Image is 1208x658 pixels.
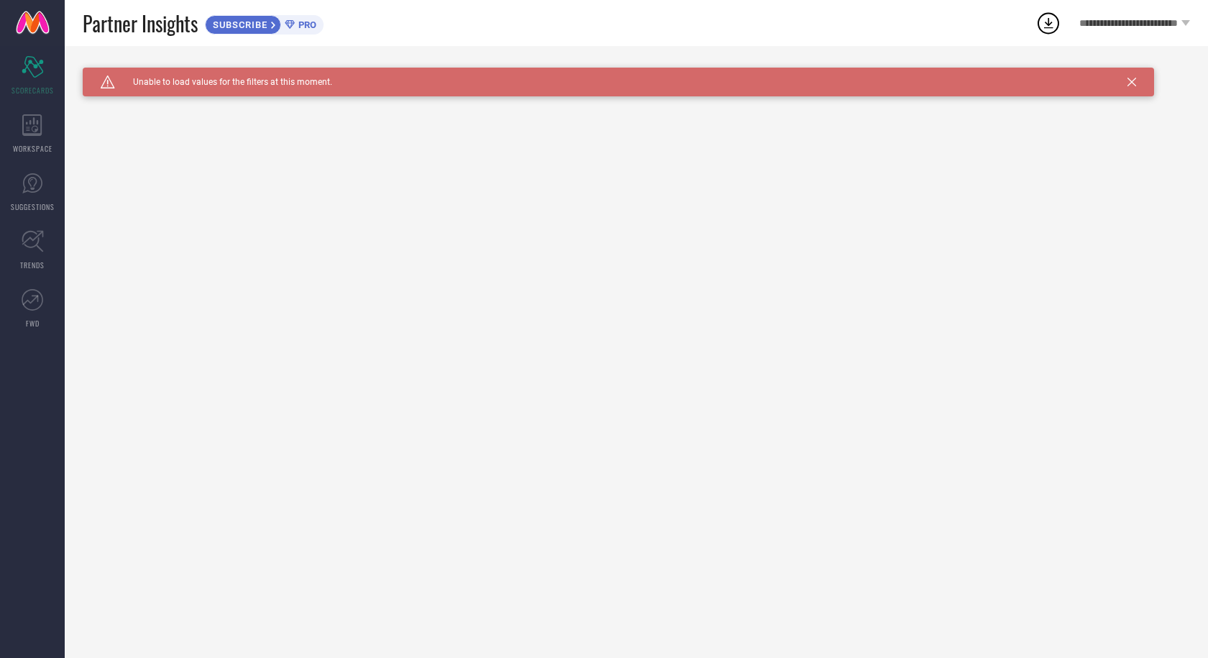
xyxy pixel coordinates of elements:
span: FWD [26,318,40,329]
span: WORKSPACE [13,143,52,154]
div: Open download list [1035,10,1061,36]
span: SUBSCRIBE [206,19,271,30]
span: PRO [295,19,316,30]
span: SUGGESTIONS [11,201,55,212]
a: SUBSCRIBEPRO [205,12,324,35]
span: SCORECARDS [12,85,54,96]
span: Unable to load values for the filters at this moment. [115,77,332,87]
span: TRENDS [20,260,45,270]
div: Unable to load filters at this moment. Please try later. [83,68,1190,79]
span: Partner Insights [83,9,198,38]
